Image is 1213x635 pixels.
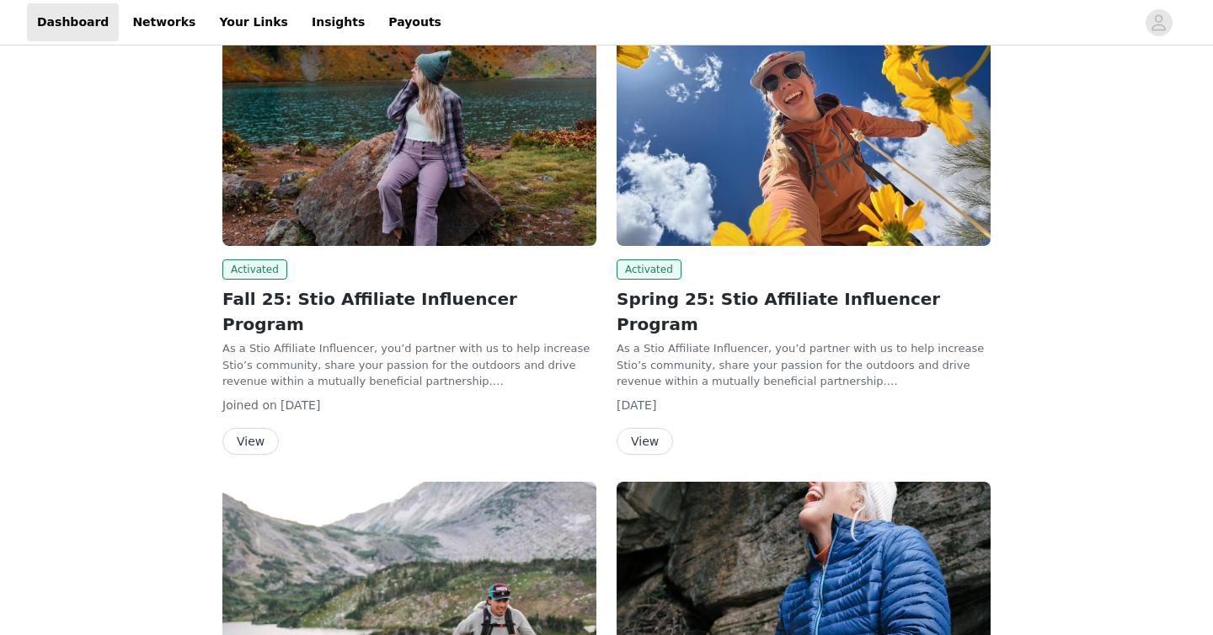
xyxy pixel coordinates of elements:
[222,398,277,412] span: Joined on
[27,3,119,41] a: Dashboard
[617,286,991,337] h2: Spring 25: Stio Affiliate Influencer Program
[222,428,279,455] button: View
[617,435,673,448] a: View
[617,398,656,412] span: [DATE]
[222,435,279,448] a: View
[222,286,596,337] h2: Fall 25: Stio Affiliate Influencer Program
[209,3,298,41] a: Your Links
[378,3,452,41] a: Payouts
[222,340,596,390] p: As a Stio Affiliate Influencer, you’d partner with us to help increase Stio’s community, share yo...
[122,3,206,41] a: Networks
[222,259,287,280] span: Activated
[617,340,991,390] p: As a Stio Affiliate Influencer, you’d partner with us to help increase Stio’s community, share yo...
[617,428,673,455] button: View
[1151,9,1167,36] div: avatar
[302,3,375,41] a: Insights
[617,259,681,280] span: Activated
[281,398,320,412] span: [DATE]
